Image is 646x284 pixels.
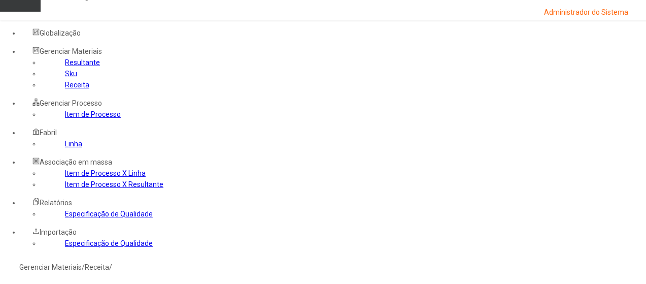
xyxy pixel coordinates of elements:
a: Receita [65,81,89,89]
a: Sku [65,70,77,78]
span: Fabril [40,129,57,137]
a: Linha [65,140,82,148]
nz-breadcrumb-separator: / [82,263,85,271]
a: Item de Processo X Linha [65,169,146,177]
a: Gerenciar Materiais [19,263,82,271]
a: Receita [85,263,109,271]
nz-breadcrumb-separator: / [109,263,112,271]
span: Globalização [40,29,81,37]
span: Importação [40,228,77,236]
a: Item de Processo X Resultante [65,180,163,188]
span: Gerenciar Materiais [40,47,102,55]
span: Associação em massa [40,158,112,166]
span: Relatórios [40,199,72,207]
a: Resultante [65,58,100,67]
a: Especificação de Qualidade [65,210,153,218]
a: Especificação de Qualidade [65,239,153,247]
span: Gerenciar Processo [40,99,102,107]
a: Item de Processo [65,110,121,118]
